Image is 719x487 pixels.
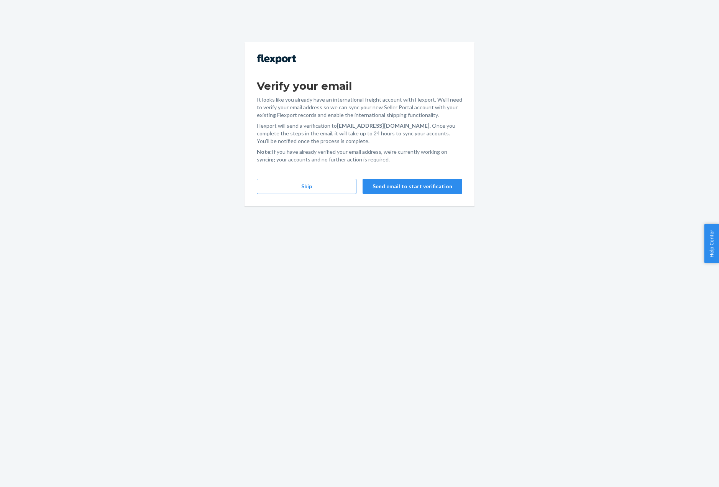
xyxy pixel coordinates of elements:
h1: Verify your email [257,79,462,93]
p: Flexport will send a verification to . Once you complete the steps in the email, it will take up ... [257,122,462,145]
img: Flexport logo [257,54,296,64]
strong: [EMAIL_ADDRESS][DOMAIN_NAME] [337,122,430,129]
strong: Note: [257,148,272,155]
p: It looks like you already have an international freight account with Flexport. We'll need to veri... [257,96,462,119]
button: Skip [257,179,356,194]
button: Send email to start verification [363,179,462,194]
button: Help Center [704,224,719,263]
p: If you have already verified your email address, we're currently working on syncing your accounts... [257,148,462,163]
